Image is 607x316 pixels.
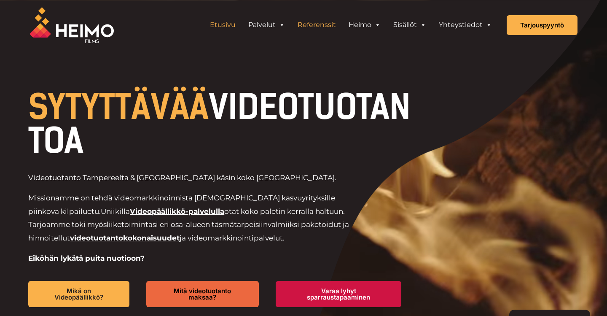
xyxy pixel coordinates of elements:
a: Yhteystiedot [432,16,498,33]
a: Mikä on Videopäällikkö? [28,281,129,307]
span: valmiiksi paketoidut ja hinnoitellut [28,220,349,242]
a: Tarjouspyyntö [507,15,577,35]
a: Palvelut [242,16,291,33]
span: Mikä on Videopäällikkö? [42,288,116,300]
a: Videopäällikkö-palvelulla [130,207,224,216]
a: Mitä videotuotanto maksaa? [146,281,259,307]
p: Missionamme on tehdä videomarkkinoinnista [DEMOGRAPHIC_DATA] kasvuyrityksille piinkova kilpailuetu. [28,192,361,245]
aside: Header Widget 1 [199,16,502,33]
span: SYTYTTÄVÄÄ [28,87,209,127]
p: Videotuotanto Tampereelta & [GEOGRAPHIC_DATA] käsin koko [GEOGRAPHIC_DATA]. [28,171,361,185]
a: Sisällöt [387,16,432,33]
span: liiketoimintasi eri osa-alueen täsmätarpeisiin [107,220,268,229]
a: Heimo [342,16,387,33]
strong: Eiköhän lykätä puita nuotioon? [28,254,145,262]
a: videotuotantokokonaisuudet [70,234,180,242]
a: Referenssit [291,16,342,33]
a: Varaa lyhyt sparraustapaaminen [276,281,401,307]
span: Varaa lyhyt sparraustapaaminen [289,288,388,300]
span: ja videomarkkinointipalvelut. [180,234,285,242]
span: Uniikilla [101,207,130,216]
a: Etusivu [204,16,242,33]
img: Heimo Filmsin logo [30,7,114,43]
span: Mitä videotuotanto maksaa? [160,288,245,300]
h1: VIDEOTUOTANTOA [28,90,418,158]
